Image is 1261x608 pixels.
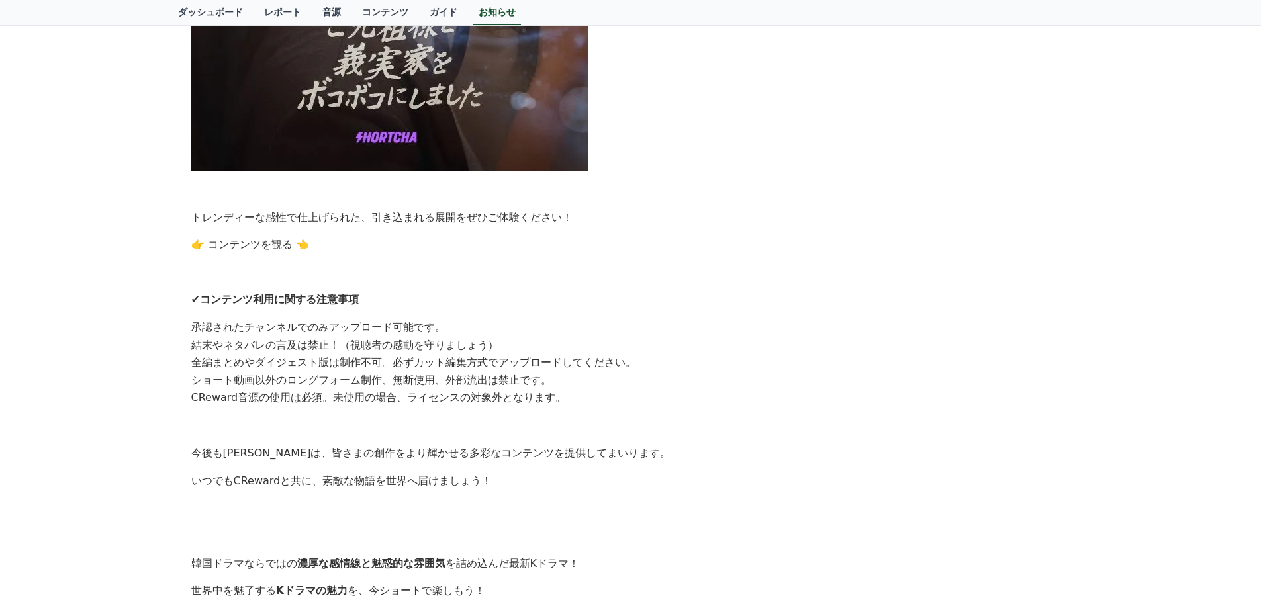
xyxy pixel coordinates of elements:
[191,472,1070,490] p: いつでもCRewardと共に、素敵な物語を世界へ届けましょう！
[191,354,1070,372] li: 全編まとめやダイジェスト版は制作不可。必ずカット編集方式でアップロードしてください。
[191,238,309,251] a: 👉 コンテンツを観る 👈
[297,557,445,570] strong: 濃厚な感情線と魅惑的な雰囲気
[191,291,1070,308] p: ✔
[191,582,1070,599] p: 世界中を魅了する を、今ショートで楽しもう！
[191,372,1070,390] li: ショート動画以外のロングフォーム制作、無断使用、外部流出は禁止です。
[191,445,1070,462] p: 今後も[PERSON_NAME]は、皆さまの創作をより輝かせる多彩なコンテンツを提供してまいります。
[200,293,359,306] strong: コンテンツ利用に関する注意事項
[191,555,1070,572] p: 韓国ドラマならではの を詰め込んだ最新Kドラマ！
[191,319,1070,337] li: 承認されたチャンネルでのみアップロード可能です。
[191,337,1070,355] li: 結末やネタバレの言及は禁止！（視聴者の感動を守りましょう）
[191,209,1070,226] p: トレンディーな感性で仕上げられた、引き込まれる展開をぜひご体験ください！
[191,389,1070,407] li: CReward音源の使用は必須。未使用の場合、ライセンスの対象外となります。
[276,584,348,597] strong: Kドラマの魅力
